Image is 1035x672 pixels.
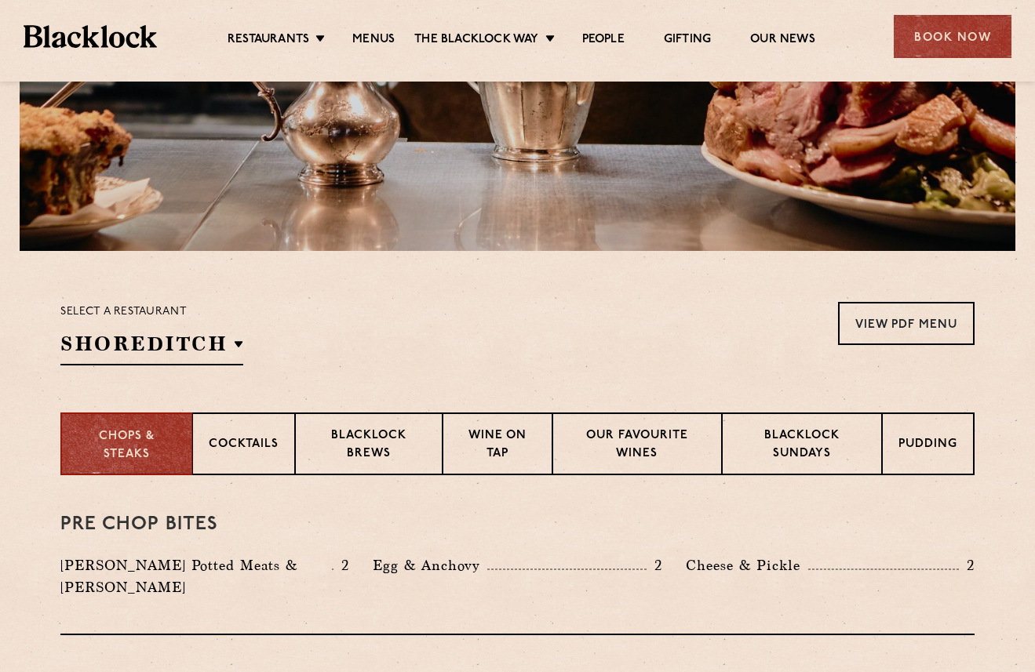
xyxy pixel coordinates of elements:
p: Blacklock Brews [312,427,426,464]
p: 2 [333,555,349,576]
p: Chops & Steaks [78,428,176,463]
p: Cheese & Pickle [686,554,808,576]
a: The Blacklock Way [414,32,538,49]
p: [PERSON_NAME] Potted Meats & [PERSON_NAME] [60,554,332,598]
p: 2 [647,555,662,576]
a: Our News [750,32,815,49]
a: Restaurants [228,32,309,49]
p: Cocktails [209,436,279,456]
p: Our favourite wines [569,427,705,464]
p: Blacklock Sundays [738,427,866,464]
div: Book Now [894,15,1011,58]
h3: Pre Chop Bites [60,514,975,535]
p: Pudding [898,436,957,456]
p: Select a restaurant [60,302,243,322]
a: Menus [352,32,395,49]
a: People [582,32,625,49]
p: 2 [959,555,975,576]
a: Gifting [664,32,711,49]
img: BL_Textured_Logo-footer-cropped.svg [24,25,157,48]
a: View PDF Menu [838,302,975,345]
h2: Shoreditch [60,330,243,365]
p: Wine on Tap [459,427,536,464]
p: Egg & Anchovy [373,554,487,576]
